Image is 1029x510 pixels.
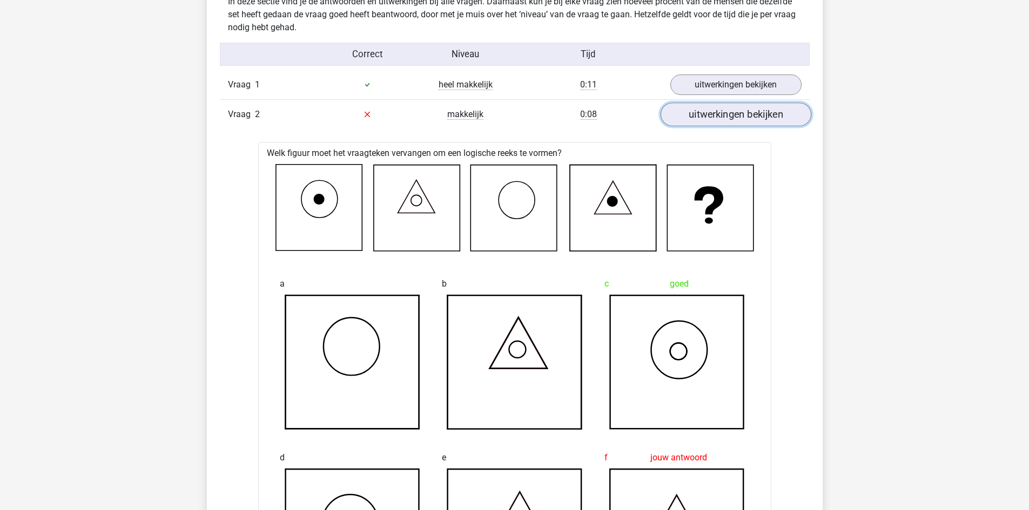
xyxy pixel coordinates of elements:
[604,447,608,468] span: f
[280,273,285,295] span: a
[442,273,447,295] span: b
[604,447,750,468] div: jouw antwoord
[228,108,255,121] span: Vraag
[228,78,255,91] span: Vraag
[255,109,260,119] span: 2
[514,47,662,61] div: Tijd
[670,74,802,95] a: uitwerkingen bekijken
[280,447,285,468] span: d
[318,47,416,61] div: Correct
[604,273,750,295] div: goed
[447,109,483,120] span: makkelijk
[580,79,597,90] span: 0:11
[439,79,493,90] span: heel makkelijk
[416,47,515,61] div: Niveau
[442,447,446,468] span: e
[660,103,811,126] a: uitwerkingen bekijken
[580,109,597,120] span: 0:08
[255,79,260,90] span: 1
[604,273,609,295] span: c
